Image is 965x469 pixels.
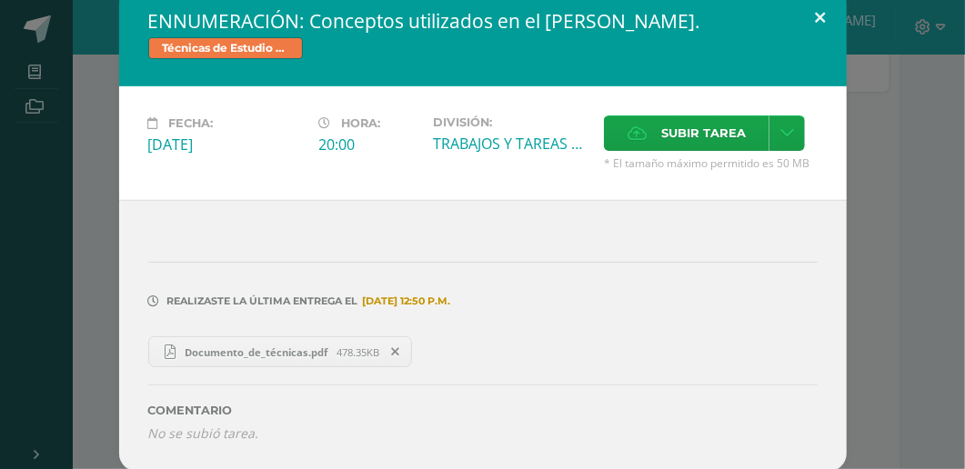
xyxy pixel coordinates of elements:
span: 478.35KB [337,345,379,359]
span: Remover entrega [380,342,411,362]
h2: ENNUMERACIÓN: Conceptos utilizados en el [PERSON_NAME]. [148,8,818,34]
span: Realizaste la última entrega el [167,294,358,307]
div: TRABAJOS Y TAREAS EN CASA [433,134,589,154]
label: Comentario [148,404,818,417]
a: Documento_de_técnicas.pdf 478.35KB [148,336,413,367]
span: * El tamaño máximo permitido es 50 MB [604,155,818,171]
label: División: [433,115,589,129]
span: Técnicas de Estudio e investigación [148,37,303,59]
i: No se subió tarea. [148,424,259,442]
span: Subir tarea [661,116,746,150]
div: 20:00 [319,135,418,155]
span: Documento_de_técnicas.pdf [176,345,337,359]
span: Hora: [342,116,381,130]
div: [DATE] [148,135,305,155]
span: Fecha: [169,116,214,130]
span: [DATE] 12:50 p.m. [358,301,451,302]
